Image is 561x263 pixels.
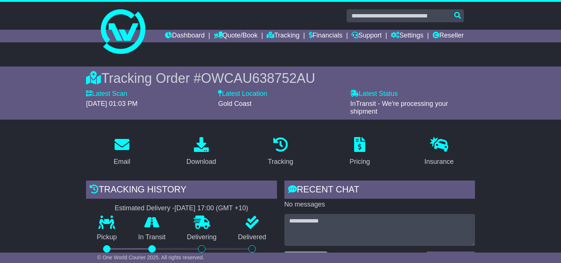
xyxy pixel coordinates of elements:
label: Latest Status [350,90,398,98]
div: Email [114,157,131,167]
label: Latest Location [218,90,267,98]
div: Tracking history [86,181,277,201]
a: Pricing [345,134,375,169]
a: Tracking [267,30,299,42]
p: Pickup [86,233,128,241]
a: Tracking [263,134,298,169]
a: Email [109,134,135,169]
p: In Transit [128,233,176,241]
a: Financials [309,30,343,42]
p: No messages [284,201,475,209]
a: Reseller [433,30,464,42]
p: Delivering [176,233,227,241]
div: Estimated Delivery - [86,204,277,212]
span: © One World Courier 2025. All rights reserved. [97,254,204,260]
span: OWCAU638752AU [201,71,315,86]
a: Insurance [419,134,458,169]
span: [DATE] 01:03 PM [86,100,138,107]
span: InTransit - We're processing your shipment [350,100,448,116]
div: RECENT CHAT [284,181,475,201]
div: Insurance [424,157,453,167]
div: Tracking Order # [86,70,475,86]
p: Delivered [227,233,277,241]
a: Support [352,30,382,42]
div: [DATE] 17:00 (GMT +10) [174,204,248,212]
a: Download [182,134,221,169]
a: Dashboard [165,30,205,42]
label: Latest Scan [86,90,127,98]
div: Tracking [268,157,293,167]
a: Quote/Book [214,30,258,42]
a: Settings [391,30,423,42]
div: Pricing [350,157,370,167]
div: Download [187,157,216,167]
span: Gold Coast [218,100,251,107]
